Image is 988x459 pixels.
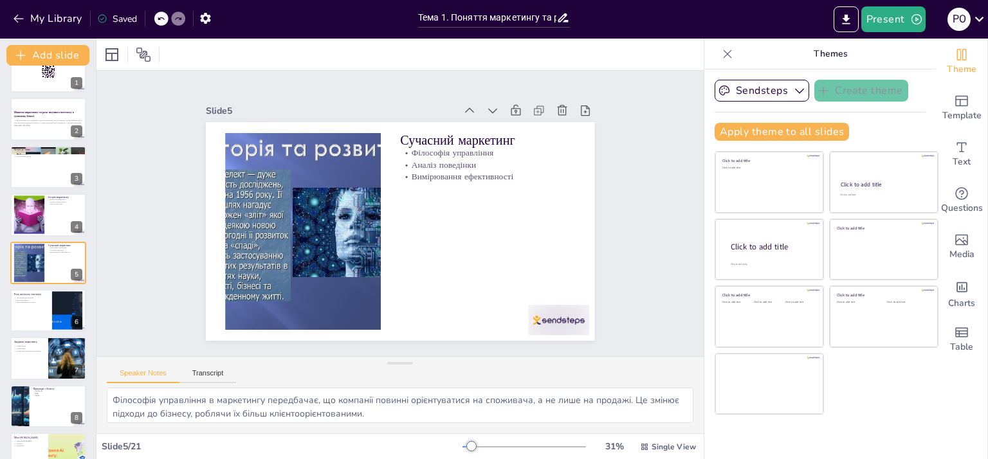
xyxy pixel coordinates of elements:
[936,85,987,131] div: Add ready made slides
[48,203,82,206] p: Стратегічне ядро
[14,148,82,152] p: Вступ до теми
[941,201,983,215] span: Questions
[14,340,44,344] p: Завдання маркетингу
[722,166,814,170] div: Click to add text
[10,385,86,428] div: 8
[722,158,814,163] div: Click to add title
[840,194,926,197] div: Click to add text
[722,301,751,304] div: Click to add text
[837,292,929,298] div: Click to add title
[936,131,987,177] div: Add text boxes
[785,301,814,304] div: Click to add text
[814,80,908,102] button: Create theme
[738,39,923,69] p: Themes
[715,123,849,141] button: Apply theme to all slides
[936,177,987,224] div: Get real-time input from your audience
[953,155,971,169] span: Text
[14,153,82,156] p: Роль маркетингу
[418,8,556,27] input: Insert title
[410,173,580,239] p: Вимірювання ефективності
[102,44,122,65] div: Layout
[947,8,971,31] div: р о
[6,45,89,66] button: Add slide
[33,392,82,395] p: IKEA
[10,242,86,284] div: 5
[14,442,44,445] p: Рішення
[947,62,976,76] span: Theme
[14,296,48,299] p: Автоматизація процесів
[107,388,693,423] textarea: Філософія управління в маркетингу передбачає, що компанії повинні орієнтуватися на споживача, а н...
[948,296,975,310] span: Charts
[722,292,814,298] div: Click to add title
[887,301,928,304] div: Click to add text
[14,436,44,440] p: Міні-[PERSON_NAME]
[841,181,926,188] div: Click to add title
[754,301,783,304] div: Click to add text
[731,242,813,253] div: Click to add title
[71,364,82,376] div: 7
[837,225,929,230] div: Click to add title
[48,243,82,247] p: Сучасний маркетинг
[715,80,809,102] button: Sendsteps
[48,251,82,253] p: Вимірювання ефективності
[48,199,82,201] p: Еволюція маркетингу
[14,124,82,127] p: Generated with [URL]
[48,201,82,203] p: Вплив промисловості
[599,440,630,453] div: 31 %
[834,6,859,32] button: Export to PowerPoint
[48,246,82,249] p: Філософія управління
[71,412,82,424] div: 8
[48,249,82,251] p: Аналіз поведінки
[71,269,82,280] div: 5
[71,173,82,184] div: 3
[417,150,587,215] p: Філософія управління
[71,221,82,233] div: 4
[14,440,44,442] p: Завдання McDonald's
[179,369,237,383] button: Transcript
[97,13,137,25] div: Saved
[14,348,44,350] p: Сегментація
[10,8,87,29] button: My Library
[245,50,486,138] div: Slide 5
[420,135,592,206] p: Сучасний маркетинг
[731,263,812,266] div: Click to add body
[10,194,86,236] div: 4
[837,301,877,304] div: Click to add text
[71,316,82,328] div: 6
[10,337,86,379] div: 7
[942,109,982,123] span: Template
[33,386,82,390] p: Приклади з бізнесу
[14,156,82,158] p: Стратегічний підхід
[652,442,696,452] span: Single View
[950,340,973,354] span: Table
[10,146,86,188] div: 3
[107,369,179,383] button: Speaker Notes
[102,440,462,453] div: Slide 5 / 21
[10,98,86,140] div: 2
[33,390,82,392] p: Starbucks
[10,289,86,332] div: 6
[14,111,74,118] strong: Поняття маркетингу та роль штучного інтелекту в сучасному бізнесі
[14,119,82,123] p: У цій презентації ми розглянемо сутність маркетингу, його концепції, вплив цифровізації та роль ш...
[14,299,48,301] p: Прогнози попиту
[48,195,82,199] p: Історія маркетингу
[861,6,926,32] button: Present
[14,301,48,304] p: Персоналізований контент
[14,292,48,296] p: Роль штучного інтелекту
[936,39,987,85] div: Change the overall theme
[71,125,82,137] div: 2
[14,345,44,348] p: Аналіз ринку
[14,350,44,352] p: Формування ціннісної пропозиції
[33,394,82,397] p: Apple
[14,445,44,447] p: Результати
[136,47,151,62] span: Position
[936,270,987,316] div: Add charts and graphs
[947,6,971,32] button: р о
[936,224,987,270] div: Add images, graphics, shapes or video
[949,248,974,262] span: Media
[414,161,583,227] p: Аналіз поведінки
[71,77,82,89] div: 1
[14,150,82,153] p: Визначення маркетингу
[10,50,86,93] div: 1
[936,316,987,363] div: Add a table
